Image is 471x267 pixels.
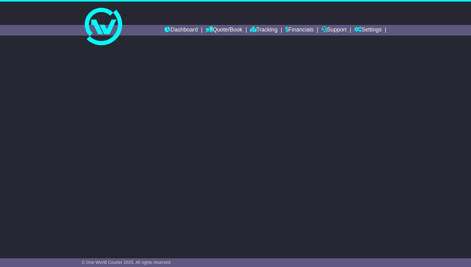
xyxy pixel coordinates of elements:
[250,25,278,36] a: Tracking
[82,260,172,265] span: © One World Courier 2025. All rights reserved.
[206,25,242,36] a: Quote/Book
[164,25,198,36] a: Dashboard
[354,25,382,36] a: Settings
[321,25,347,36] a: Support
[285,25,314,36] a: Financials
